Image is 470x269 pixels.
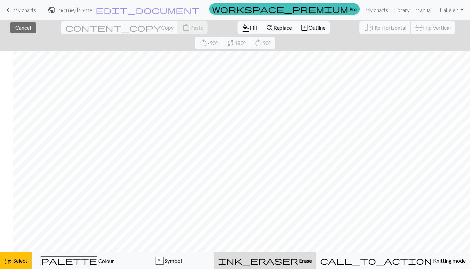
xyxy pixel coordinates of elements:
a: My charts [4,4,36,16]
span: public [48,5,56,15]
span: Knitting mode [432,257,466,264]
span: highlight_alt [4,256,12,265]
span: Replace [273,24,292,31]
span: Colour [97,258,114,264]
span: border_outer [300,23,308,32]
div: x [156,257,163,265]
button: 90° [250,37,275,49]
span: Flip Vertical [423,24,451,31]
span: Fill [250,24,257,31]
a: My charts [362,3,391,17]
button: 180° [222,37,250,49]
button: Colour [32,252,123,269]
span: Erase [298,257,312,264]
span: palette [41,256,97,265]
span: 180° [235,40,246,46]
button: Flip Vertical [411,21,455,34]
span: rotate_right [254,38,262,48]
button: Outline [296,21,330,34]
button: Copy [61,21,178,34]
span: find_replace [265,23,273,32]
span: workspace_premium [212,4,348,14]
button: Knitting mode [316,252,470,269]
span: keyboard_arrow_left [4,5,12,15]
button: Replace [261,21,296,34]
span: My charts [13,7,36,13]
span: ink_eraser [218,256,298,265]
span: format_color_fill [242,23,250,32]
span: call_to_action [320,256,432,265]
h2: home / home [58,6,93,14]
button: Fill [237,21,261,34]
span: Select [12,257,27,264]
span: flip [414,24,424,32]
a: Manual [412,3,434,17]
a: Pro [209,3,360,15]
button: Erase [214,252,316,269]
span: sync [227,38,235,48]
span: Symbol [164,257,182,264]
span: content_copy [65,23,161,32]
button: Cancel [10,22,36,33]
span: Cancel [15,24,31,31]
button: Flip Horizontal [359,21,411,34]
span: rotate_left [200,38,208,48]
a: Library [391,3,412,17]
span: Outline [308,24,325,31]
span: 90° [262,40,271,46]
button: x Symbol [123,252,214,269]
a: Hijakelen [434,3,466,17]
span: -90° [208,40,218,46]
span: flip [364,23,372,32]
span: Copy [161,24,174,31]
span: edit_document [96,5,200,15]
span: Flip Horizontal [372,24,406,31]
button: -90° [195,37,223,49]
